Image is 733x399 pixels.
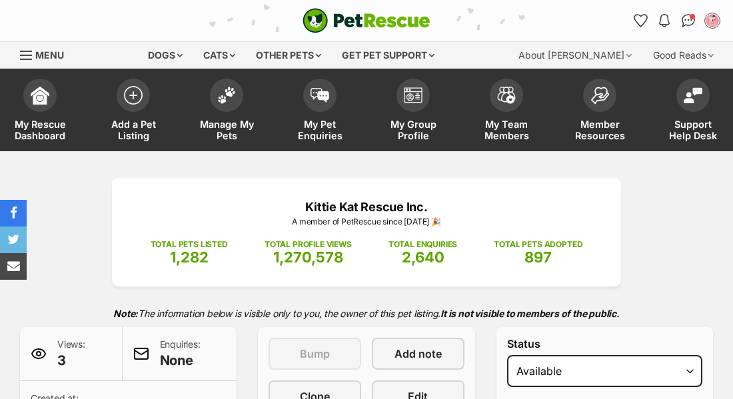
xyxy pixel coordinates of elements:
img: notifications-46538b983faf8c2785f20acdc204bb7945ddae34d4c08c2a6579f10ce5e182be.svg [659,14,670,27]
p: Kittie Kat Rescue Inc. [132,198,601,216]
span: Bump [300,346,330,362]
div: Other pets [247,42,331,69]
a: Add a Pet Listing [87,72,180,151]
a: Member Resources [553,72,646,151]
p: TOTAL PROFILE VIEWS [265,238,352,250]
span: 2,640 [402,248,444,266]
span: Add a Pet Listing [103,119,163,141]
div: Good Reads [644,42,723,69]
a: My Group Profile [366,72,460,151]
strong: It is not visible to members of the public. [440,308,620,319]
span: My Rescue Dashboard [10,119,70,141]
span: Member Resources [570,119,630,141]
img: help-desk-icon-fdf02630f3aa405de69fd3d07c3f3aa587a6932b1a1747fa1d2bba05be0121f9.svg [684,87,702,103]
button: My account [702,10,723,31]
span: Add note [394,346,442,362]
img: logo-cat-932fe2b9b8326f06289b0f2fb663e598f794de774fb13d1741a6617ecf9a85b4.svg [303,8,430,33]
span: Manage My Pets [197,119,257,141]
a: Conversations [678,10,699,31]
p: Views: [57,338,85,370]
img: add-pet-listing-icon-0afa8454b4691262ce3f59096e99ab1cd57d4a30225e0717b998d2c9b9846f56.svg [124,86,143,105]
label: Status [507,338,702,350]
a: Favourites [630,10,651,31]
p: TOTAL PETS LISTED [151,238,228,250]
ul: Account quick links [630,10,723,31]
strong: Note: [113,308,138,319]
p: TOTAL PETS ADOPTED [494,238,582,250]
span: My Group Profile [383,119,443,141]
span: My Pet Enquiries [290,119,350,141]
img: manage-my-pets-icon-02211641906a0b7f246fdf0571729dbe1e7629f14944591b6c1af311fb30b64b.svg [217,87,236,104]
span: 3 [57,351,85,370]
a: Add note [372,338,464,370]
span: 1,270,578 [273,248,343,266]
p: The information below is visible only to you, the owner of this pet listing. [20,300,713,327]
a: My Team Members [460,72,553,151]
button: Bump [269,338,361,370]
p: TOTAL ENQUIRIES [388,238,457,250]
img: team-members-icon-5396bd8760b3fe7c0b43da4ab00e1e3bb1a5d9ba89233759b79545d2d3fc5d0d.svg [497,87,516,104]
a: My Pet Enquiries [273,72,366,151]
img: pet-enquiries-icon-7e3ad2cf08bfb03b45e93fb7055b45f3efa6380592205ae92323e6603595dc1f.svg [311,88,329,103]
span: My Team Members [476,119,536,141]
img: member-resources-icon-8e73f808a243e03378d46382f2149f9095a855e16c252ad45f914b54edf8863c.svg [590,87,609,105]
div: Dogs [139,42,192,69]
div: About [PERSON_NAME] [509,42,641,69]
a: Menu [20,42,73,66]
a: PetRescue [303,8,430,33]
span: 897 [524,248,552,266]
span: None [160,351,201,370]
img: Koyna Cortes profile pic [706,14,719,27]
div: Cats [194,42,245,69]
a: Manage My Pets [180,72,273,151]
span: 1,282 [170,248,209,266]
button: Notifications [654,10,675,31]
p: Enquiries: [160,338,201,370]
img: dashboard-icon-eb2f2d2d3e046f16d808141f083e7271f6b2e854fb5c12c21221c1fb7104beca.svg [31,86,49,105]
img: chat-41dd97257d64d25036548639549fe6c8038ab92f7586957e7f3b1b290dea8141.svg [682,14,696,27]
div: Get pet support [333,42,444,69]
p: A member of PetRescue since [DATE] 🎉 [132,216,601,228]
span: Support Help Desk [663,119,723,141]
span: Menu [35,49,64,61]
img: group-profile-icon-3fa3cf56718a62981997c0bc7e787c4b2cf8bcc04b72c1350f741eb67cf2f40e.svg [404,87,422,103]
